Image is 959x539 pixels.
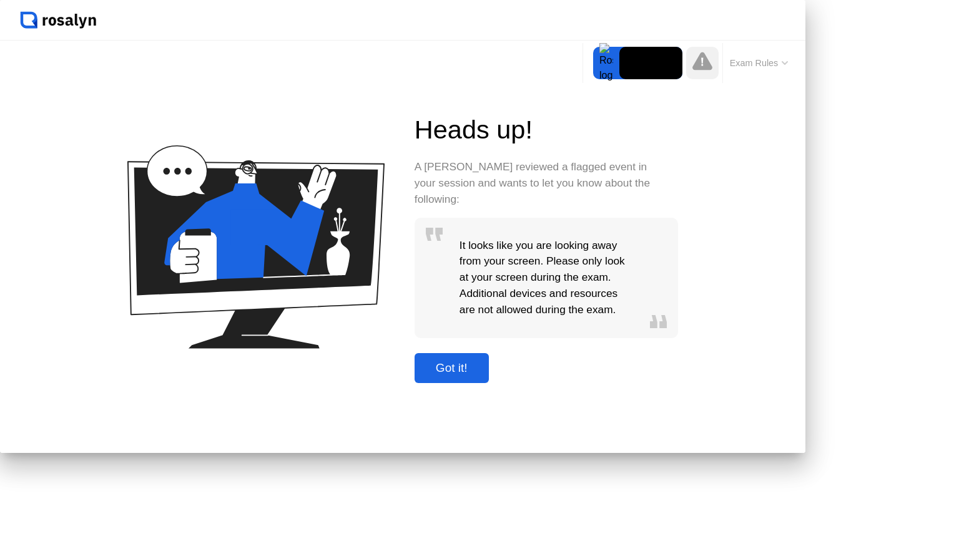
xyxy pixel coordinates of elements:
[415,159,654,208] div: A [PERSON_NAME] reviewed a flagged event in your session and wants to let you know about the foll...
[415,353,489,383] button: Got it!
[415,110,679,149] div: Heads up!
[418,361,485,375] div: Got it!
[726,57,792,69] button: Exam Rules
[455,218,639,339] div: It looks like you are looking away from your screen. Please only look at your screen during the e...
